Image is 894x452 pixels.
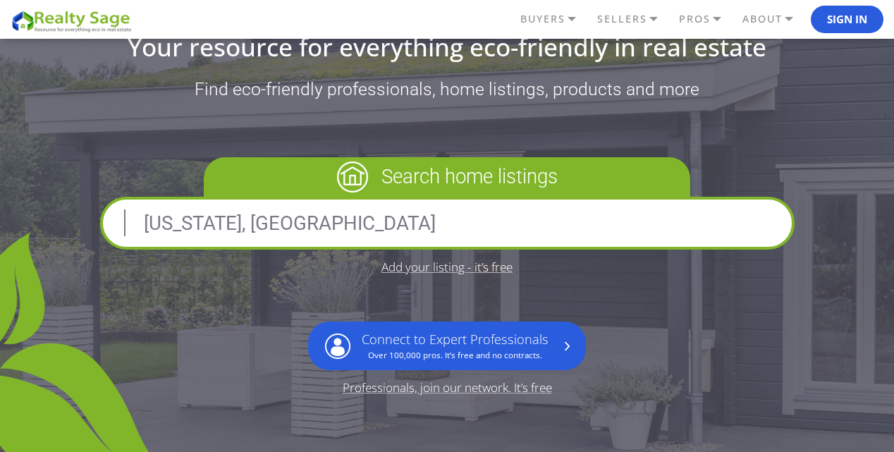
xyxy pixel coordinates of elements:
img: REALTY SAGE [11,8,137,33]
a: BUYERS [517,7,594,31]
a: Connect to Expert ProfessionalsOver 100,000 pros. It’s free and no contracts. [308,322,586,370]
button: Sign In [811,6,883,34]
a: PROS [675,7,739,31]
small: Over 100,000 pros. It’s free and no contracts. [368,350,542,360]
input: Enter a City, State or Zip Code... [110,206,732,240]
a: Professionals, join our network. It’s free [343,381,552,393]
div: Connect to Expert Professionals [362,332,549,360]
a: SELLERS [594,7,675,31]
a: ABOUT [739,7,811,31]
p: Search home listings [204,157,690,197]
a: Add your listing - it’s free [381,261,513,273]
div: Your resource for everything eco-friendly in real estate [11,35,883,59]
p: Find eco-friendly professionals, home listings, products and more [11,79,883,100]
